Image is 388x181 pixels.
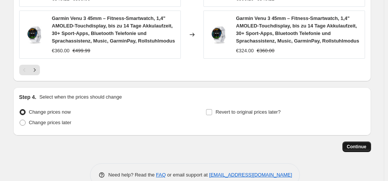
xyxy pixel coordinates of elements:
[73,47,90,55] strike: €499.99
[208,23,230,46] img: 61MA-_jZ-bL_80x.jpg
[19,65,40,75] nav: Pagination
[108,172,156,178] span: Need help? Read the
[236,47,254,55] div: €324.00
[156,172,166,178] a: FAQ
[236,15,359,44] span: Garmin Venu 3 45mm – Fitness-Smartwatch, 1,4" AMOLED-Touchdisplay, bis zu 14 Tage Akkulaufzeit, 3...
[19,93,37,101] h2: Step 4.
[347,144,367,150] span: Continue
[23,23,46,46] img: 61MA-_jZ-bL_80x.jpg
[209,172,292,178] a: [EMAIL_ADDRESS][DOMAIN_NAME]
[52,47,70,55] div: €360.00
[166,172,209,178] span: or email support at
[215,109,281,115] span: Revert to original prices later?
[257,47,275,55] strike: €360.00
[29,65,40,75] button: Next
[39,93,122,101] p: Select when the prices should change
[52,15,175,44] span: Garmin Venu 3 45mm – Fitness-Smartwatch, 1,4" AMOLED-Touchdisplay, bis zu 14 Tage Akkulaufzeit, 3...
[342,141,371,152] button: Continue
[29,109,71,115] span: Change prices now
[29,120,72,125] span: Change prices later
